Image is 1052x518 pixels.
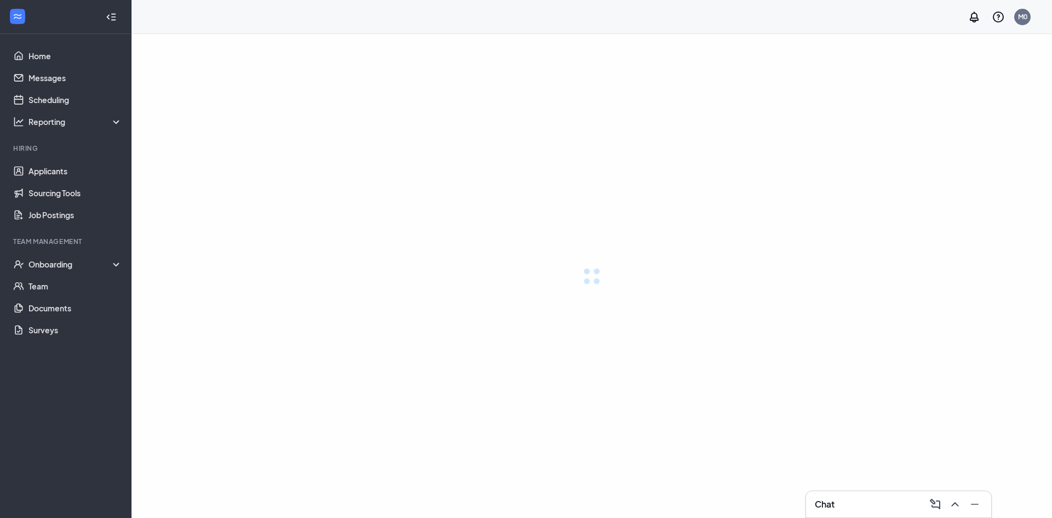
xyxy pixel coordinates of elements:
[1018,12,1027,21] div: M0
[12,11,23,22] svg: WorkstreamLogo
[28,275,122,297] a: Team
[13,237,120,246] div: Team Management
[28,89,122,111] a: Scheduling
[28,160,122,182] a: Applicants
[13,144,120,153] div: Hiring
[968,10,981,24] svg: Notifications
[28,116,123,127] div: Reporting
[28,297,122,319] a: Documents
[925,496,943,513] button: ComposeMessage
[28,259,123,270] div: Onboarding
[106,12,117,22] svg: Collapse
[28,67,122,89] a: Messages
[965,496,982,513] button: Minimize
[28,182,122,204] a: Sourcing Tools
[929,498,942,511] svg: ComposeMessage
[28,45,122,67] a: Home
[945,496,963,513] button: ChevronUp
[28,204,122,226] a: Job Postings
[28,319,122,341] a: Surveys
[968,498,981,511] svg: Minimize
[815,498,834,510] h3: Chat
[13,259,24,270] svg: UserCheck
[992,10,1005,24] svg: QuestionInfo
[13,116,24,127] svg: Analysis
[948,498,962,511] svg: ChevronUp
